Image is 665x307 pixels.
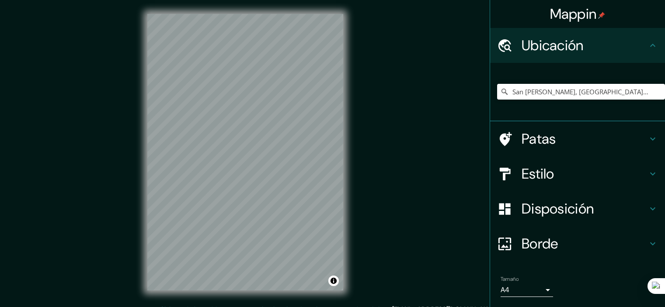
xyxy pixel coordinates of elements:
[501,283,553,297] div: A4
[490,121,665,156] div: Patas
[522,165,554,183] font: Estilo
[147,14,343,290] canvas: Mapa
[497,84,665,100] input: Elige tu ciudad o zona
[587,273,655,297] iframe: Help widget launcher
[522,36,584,55] font: Ubicación
[522,235,558,253] font: Borde
[490,28,665,63] div: Ubicación
[522,200,594,218] font: Disposición
[490,191,665,226] div: Disposición
[550,5,597,23] font: Mappin
[501,276,519,283] font: Tamaño
[328,276,339,286] button: Activar o desactivar atribución
[598,12,605,19] img: pin-icon.png
[490,226,665,261] div: Borde
[501,285,509,294] font: A4
[522,130,556,148] font: Patas
[490,156,665,191] div: Estilo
